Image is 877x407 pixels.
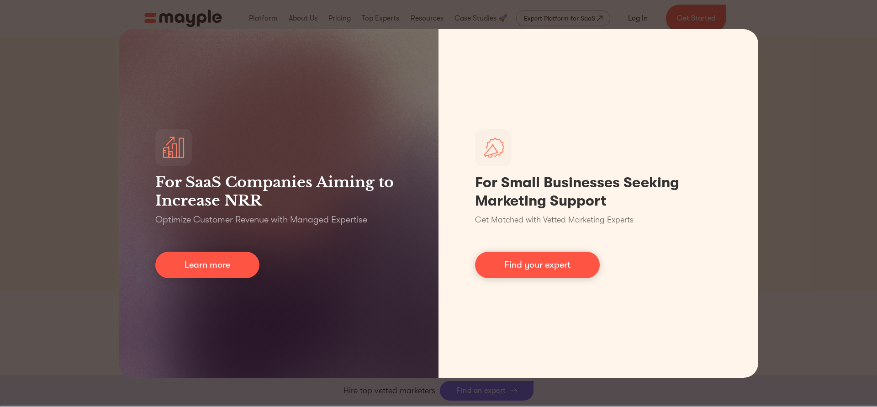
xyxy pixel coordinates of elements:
h3: For SaaS Companies Aiming to Increase NRR [155,173,402,210]
p: Optimize Customer Revenue with Managed Expertise [155,213,367,226]
a: Find your expert [475,252,600,278]
h1: For Small Businesses Seeking Marketing Support [475,174,722,210]
p: Get Matched with Vetted Marketing Experts [475,214,634,226]
a: Learn more [155,252,259,278]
